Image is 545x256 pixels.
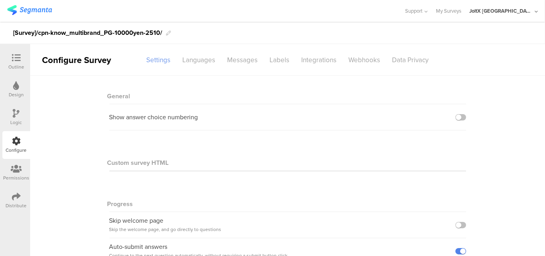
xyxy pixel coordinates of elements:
div: Data Privacy [386,53,435,67]
div: Configure Survey [30,53,121,67]
span: Support [405,7,423,15]
div: Distribute [6,202,27,209]
div: Settings [141,53,177,67]
div: General [109,84,466,104]
div: Progress [109,191,466,212]
div: Skip welcome page [109,216,222,234]
div: Outline [8,63,24,71]
div: Show answer choice numbering [109,113,198,121]
div: Integrations [296,53,343,67]
span: Skip the welcome page, and go directly to questions [109,226,222,233]
div: Configure [6,147,27,154]
div: Design [9,91,24,98]
div: Languages [177,53,222,67]
div: Logic [11,119,22,126]
div: Permissions [3,174,29,181]
div: Messages [222,53,264,67]
div: JoltX [GEOGRAPHIC_DATA] [469,7,533,15]
div: Labels [264,53,296,67]
div: Custom survey HTML [109,158,466,167]
img: segmanta logo [7,5,52,15]
div: [Survey]/cpn-know_multibrand_PG-10000yen-2510/ [13,27,162,39]
div: Webhooks [343,53,386,67]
